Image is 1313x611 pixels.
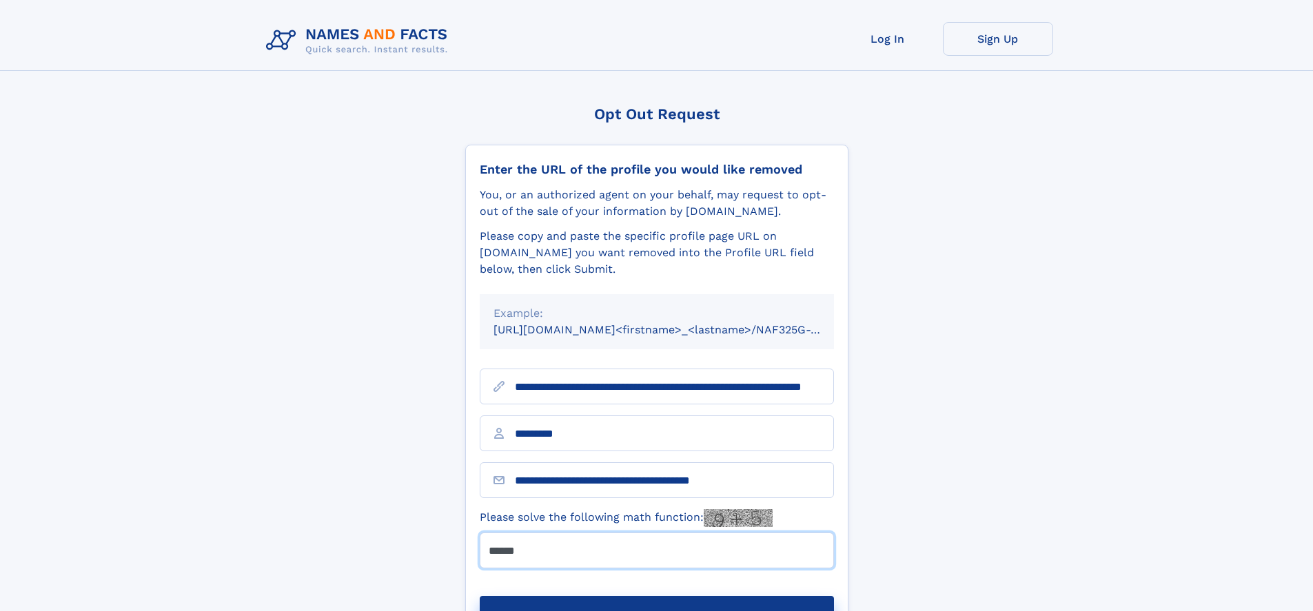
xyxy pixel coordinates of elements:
[480,228,834,278] div: Please copy and paste the specific profile page URL on [DOMAIN_NAME] you want removed into the Pr...
[833,22,943,56] a: Log In
[493,323,860,336] small: [URL][DOMAIN_NAME]<firstname>_<lastname>/NAF325G-xxxxxxxx
[480,162,834,177] div: Enter the URL of the profile you would like removed
[480,509,773,527] label: Please solve the following math function:
[480,187,834,220] div: You, or an authorized agent on your behalf, may request to opt-out of the sale of your informatio...
[261,22,459,59] img: Logo Names and Facts
[493,305,820,322] div: Example:
[943,22,1053,56] a: Sign Up
[465,105,848,123] div: Opt Out Request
